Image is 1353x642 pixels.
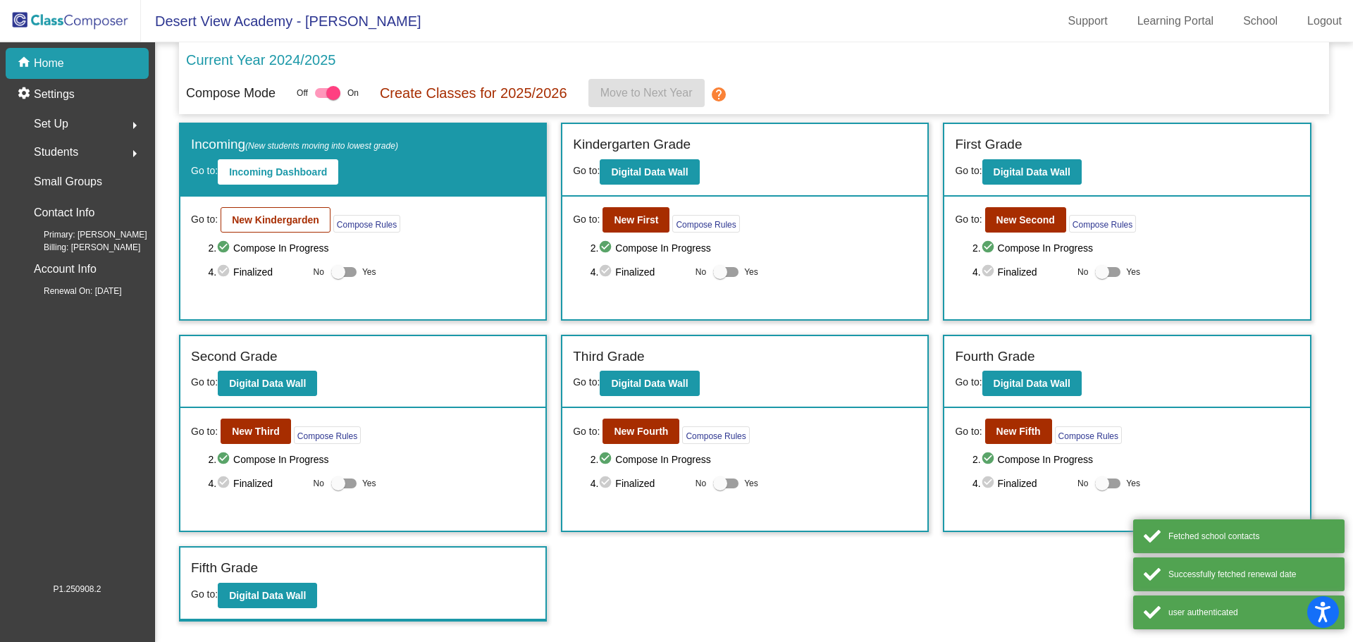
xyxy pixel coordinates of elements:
span: Go to: [573,212,600,227]
mat-icon: check_circle [216,264,233,280]
p: Account Info [34,259,97,279]
span: Yes [744,264,758,280]
label: Fifth Grade [191,558,258,579]
label: First Grade [955,135,1022,155]
button: New Fifth [985,419,1052,444]
span: No [1077,477,1088,490]
span: Go to: [191,588,218,600]
p: Compose Mode [186,84,276,103]
span: Yes [362,264,376,280]
button: New Fourth [603,419,679,444]
mat-icon: check_circle [981,240,998,257]
span: Billing: [PERSON_NAME] [21,241,140,254]
a: School [1232,10,1289,32]
span: (New students moving into lowest grade) [245,141,398,151]
mat-icon: arrow_right [126,145,143,162]
mat-icon: settings [17,86,34,103]
button: Digital Data Wall [218,583,317,608]
span: Students [34,142,78,162]
button: Compose Rules [294,426,361,444]
span: Yes [1126,475,1140,492]
button: Digital Data Wall [600,159,699,185]
label: Fourth Grade [955,347,1034,367]
b: Digital Data Wall [229,590,306,601]
label: Incoming [191,135,398,155]
b: New Kindergarden [232,214,319,226]
b: New Second [996,214,1055,226]
mat-icon: check_circle [598,264,615,280]
span: 2. Compose In Progress [208,240,535,257]
span: Go to: [955,165,982,176]
span: Go to: [191,165,218,176]
mat-icon: check_circle [598,475,615,492]
span: Set Up [34,114,68,134]
mat-icon: home [17,55,34,72]
button: Digital Data Wall [982,159,1082,185]
span: Renewal On: [DATE] [21,285,121,297]
a: Logout [1296,10,1353,32]
span: Desert View Academy - [PERSON_NAME] [141,10,421,32]
div: user authenticated [1168,606,1334,619]
span: 2. Compose In Progress [972,240,1299,257]
span: Go to: [955,212,982,227]
b: Digital Data Wall [994,378,1070,389]
mat-icon: check_circle [981,451,998,468]
span: Go to: [955,424,982,439]
label: Third Grade [573,347,644,367]
b: New First [614,214,658,226]
a: Learning Portal [1126,10,1225,32]
b: Incoming Dashboard [229,166,327,178]
button: Incoming Dashboard [218,159,338,185]
mat-icon: help [710,86,727,103]
span: 2. Compose In Progress [972,451,1299,468]
button: Compose Rules [672,215,739,233]
button: Compose Rules [1055,426,1122,444]
span: 2. Compose In Progress [208,451,535,468]
span: Yes [1126,264,1140,280]
label: Second Grade [191,347,278,367]
button: New Second [985,207,1066,233]
span: Move to Next Year [600,87,693,99]
button: Digital Data Wall [982,371,1082,396]
p: Create Classes for 2025/2026 [380,82,567,104]
b: New Fourth [614,426,668,437]
span: Go to: [573,424,600,439]
span: Yes [362,475,376,492]
div: Fetched school contacts [1168,530,1334,543]
button: Compose Rules [1069,215,1136,233]
mat-icon: arrow_right [126,117,143,134]
b: New Fifth [996,426,1041,437]
span: Yes [744,475,758,492]
span: Go to: [573,376,600,388]
mat-icon: check_circle [981,264,998,280]
span: No [696,266,706,278]
p: Settings [34,86,75,103]
button: Digital Data Wall [218,371,317,396]
mat-icon: check_circle [216,475,233,492]
span: 4. Finalized [208,264,306,280]
div: Successfully fetched renewal date [1168,568,1334,581]
mat-icon: check_circle [598,451,615,468]
p: Contact Info [34,203,94,223]
span: 4. Finalized [972,475,1070,492]
b: Digital Data Wall [611,378,688,389]
span: Go to: [191,424,218,439]
p: Home [34,55,64,72]
span: No [314,477,324,490]
mat-icon: check_circle [216,240,233,257]
span: 4. Finalized [972,264,1070,280]
b: New Third [232,426,280,437]
p: Small Groups [34,172,102,192]
a: Support [1057,10,1119,32]
button: New Kindergarden [221,207,330,233]
span: 2. Compose In Progress [591,451,918,468]
span: No [696,477,706,490]
span: Off [297,87,308,99]
b: Digital Data Wall [611,166,688,178]
span: 4. Finalized [208,475,306,492]
b: Digital Data Wall [229,378,306,389]
span: No [314,266,324,278]
p: Current Year 2024/2025 [186,49,335,70]
mat-icon: check_circle [216,451,233,468]
mat-icon: check_circle [981,475,998,492]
